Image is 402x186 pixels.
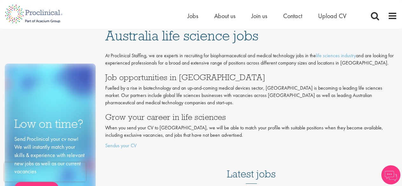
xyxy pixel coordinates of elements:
[251,12,267,20] a: Join us
[105,85,397,107] p: Fuelled by a rise in biotechnology and an up-and-coming medical devices sector, [GEOGRAPHIC_DATA]...
[4,162,86,182] iframe: reCAPTCHA
[381,165,400,184] img: Chatbot
[316,52,356,59] a: life sciences industry
[105,124,397,139] p: When you send your CV to [GEOGRAPHIC_DATA], we will be able to match your profile with suitable p...
[318,12,346,20] a: Upload CV
[214,12,235,20] a: About us
[105,73,397,81] h3: Job opportunities in [GEOGRAPHIC_DATA]
[283,12,302,20] a: Contact
[227,153,276,184] h3: Latest jobs
[187,12,198,20] a: Jobs
[105,142,137,149] a: Sendus your CV
[105,113,397,121] h3: Grow your career in life sciences
[105,27,258,44] span: Australia life science jobs
[14,118,86,130] h3: Low on time?
[105,52,397,67] p: At Proclinical Staffing, we are experts in recruiting for biopharmaceutical and medical technolog...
